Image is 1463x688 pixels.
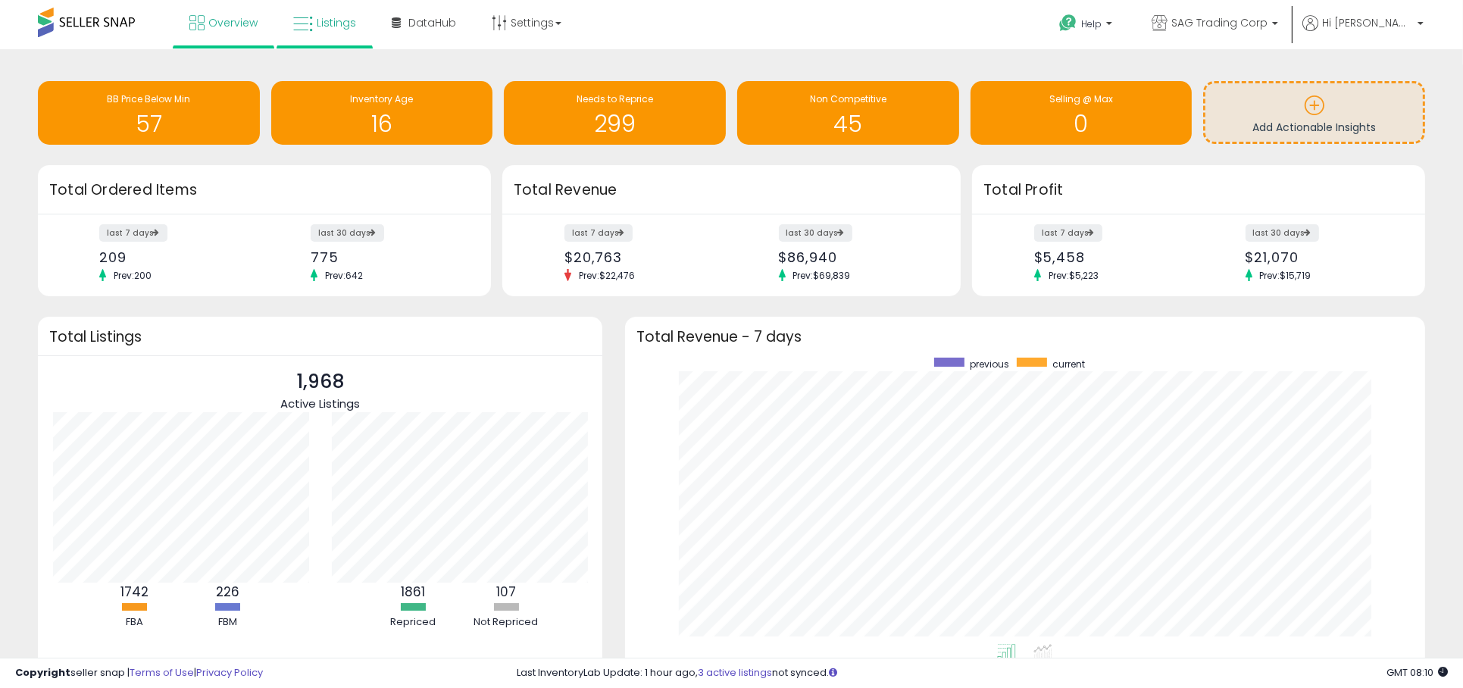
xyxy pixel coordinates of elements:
h3: Total Listings [49,331,591,342]
div: Last InventoryLab Update: 1 hour ago, not synced. [517,666,1448,680]
h3: Total Revenue - 7 days [636,331,1414,342]
a: Non Competitive 45 [737,81,959,145]
span: Add Actionable Insights [1252,120,1376,135]
label: last 7 days [99,224,167,242]
span: Inventory Age [350,92,413,105]
span: previous [970,358,1009,371]
a: Inventory Age 16 [271,81,493,145]
span: Hi [PERSON_NAME] [1322,15,1413,30]
div: Not Repriced [461,615,552,630]
h1: 0 [978,111,1185,136]
a: Privacy Policy [196,665,263,680]
div: Repriced [367,615,458,630]
span: Help [1081,17,1102,30]
div: $20,763 [564,249,721,265]
b: 1861 [401,583,425,601]
span: Prev: 200 [106,269,159,282]
span: Needs to Reprice [577,92,653,105]
div: 209 [99,249,252,265]
div: seller snap | | [15,666,263,680]
div: 775 [311,249,464,265]
div: FBM [182,615,273,630]
span: Prev: $22,476 [571,269,642,282]
span: Prev: $69,839 [786,269,858,282]
div: $21,070 [1246,249,1399,265]
i: Get Help [1058,14,1077,33]
label: last 30 days [311,224,384,242]
h1: 299 [511,111,718,136]
span: Non Competitive [810,92,886,105]
span: Active Listings [280,396,360,411]
label: last 30 days [1246,224,1319,242]
a: Hi [PERSON_NAME] [1302,15,1424,49]
div: $86,940 [779,249,935,265]
h3: Total Revenue [514,180,949,201]
h1: 16 [279,111,486,136]
span: current [1052,358,1085,371]
span: DataHub [408,15,456,30]
span: 2025-09-18 08:10 GMT [1386,665,1448,680]
h1: 57 [45,111,252,136]
b: 107 [496,583,516,601]
label: last 7 days [1034,224,1102,242]
a: Help [1047,2,1127,49]
label: last 30 days [779,224,852,242]
a: Selling @ Max 0 [971,81,1193,145]
p: 1,968 [280,367,360,396]
span: Prev: $5,223 [1041,269,1106,282]
a: Needs to Reprice 299 [504,81,726,145]
h1: 45 [745,111,952,136]
label: last 7 days [564,224,633,242]
i: Click here to read more about un-synced listings. [829,668,837,677]
a: 3 active listings [698,665,772,680]
span: Overview [208,15,258,30]
a: Add Actionable Insights [1205,83,1423,142]
h3: Total Profit [983,180,1414,201]
span: SAG Trading Corp [1171,15,1268,30]
a: Terms of Use [130,665,194,680]
b: 226 [216,583,239,601]
span: BB Price Below Min [107,92,190,105]
span: Prev: 642 [317,269,370,282]
div: $5,458 [1034,249,1187,265]
a: BB Price Below Min 57 [38,81,260,145]
b: 1742 [120,583,148,601]
span: Listings [317,15,356,30]
span: Selling @ Max [1049,92,1113,105]
h3: Total Ordered Items [49,180,480,201]
strong: Copyright [15,665,70,680]
div: FBA [89,615,180,630]
span: Prev: $15,719 [1252,269,1319,282]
